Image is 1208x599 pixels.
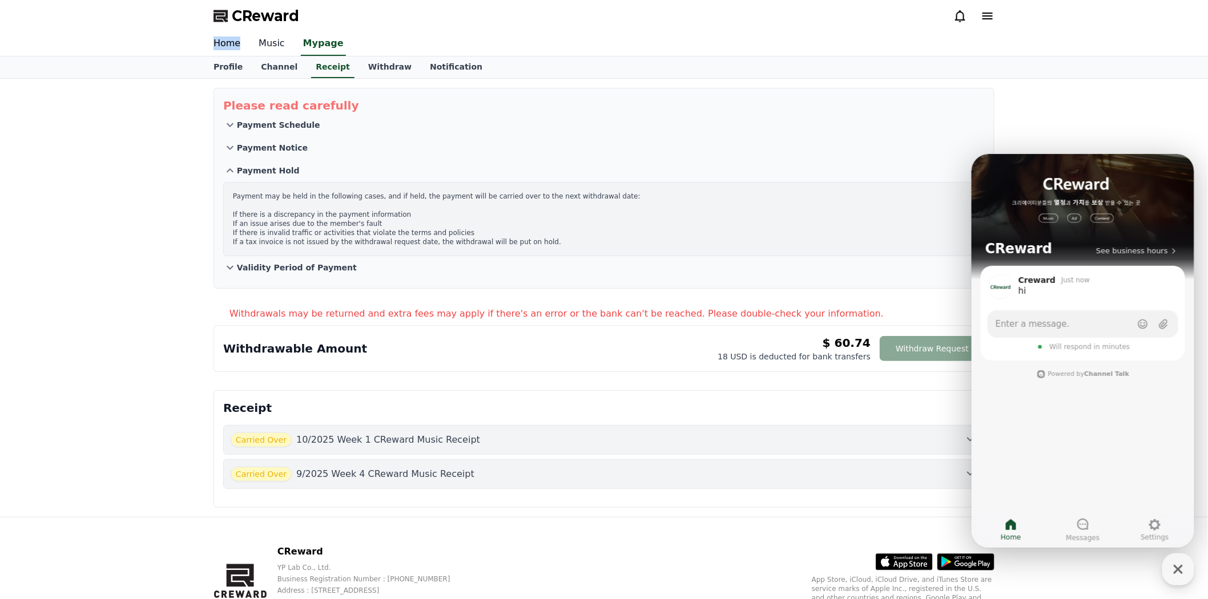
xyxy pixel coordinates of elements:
[223,136,985,159] button: Payment Notice
[231,467,292,481] span: Carried Over
[204,32,249,56] a: Home
[296,433,480,447] p: 10/2025 Week 1 CReward Music Receipt
[823,335,871,351] p: $ 60.74
[421,56,492,78] a: Notification
[223,425,985,455] button: Carried Over 10/2025 Week 1 CReward Music Receipt
[296,467,474,481] p: 9/2025 Week 4 CReward Music Receipt
[359,56,421,78] a: Withdraw
[223,459,985,489] button: Carried Over 9/2025 Week 4 CReward Music Receipt
[880,336,985,361] button: Withdraw Request
[277,545,469,558] p: CReward
[223,114,985,136] button: Payment Schedule
[277,563,469,572] p: YP Lab Co., Ltd.
[229,307,994,321] p: Withdrawals may be returned and extra fees may apply if there's an error or the bank can't be rea...
[214,7,299,25] a: CReward
[223,400,985,416] p: Receipt
[223,98,985,114] p: Please read carefully
[277,574,469,584] p: Business Registration Number : [PHONE_NUMBER]
[277,586,469,595] p: Address : [STREET_ADDRESS]
[249,32,294,56] a: Music
[233,192,975,246] p: Payment may be held in the following cases, and if held, the payment will be carried over to the ...
[237,262,357,273] p: Validity Period of Payment
[237,142,308,153] p: Payment Notice
[204,56,252,78] a: Profile
[237,119,320,131] p: Payment Schedule
[232,7,299,25] span: CReward
[252,56,307,78] a: Channel
[223,159,985,182] button: Payment Hold
[972,154,1194,548] iframe: Channel chat
[223,341,367,357] p: Withdrawable Amount
[301,32,346,56] a: Mypage
[223,256,985,279] button: Validity Period of Payment
[231,432,292,447] span: Carried Over
[718,351,871,362] p: 18 USD is deducted for bank transfers
[237,165,300,176] p: Payment Hold
[311,56,355,78] a: Receipt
